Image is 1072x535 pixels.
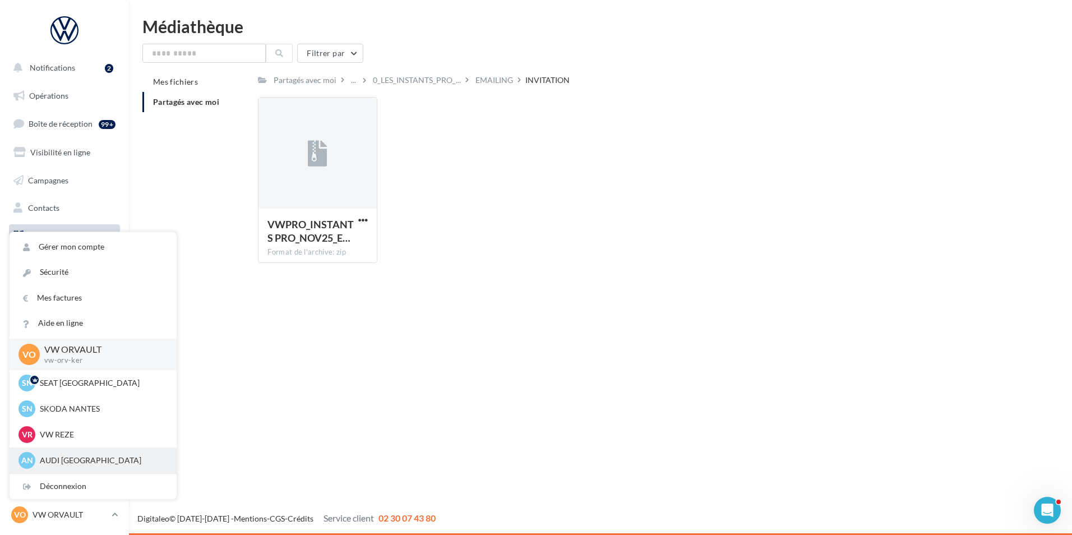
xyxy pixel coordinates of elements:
[10,474,177,499] div: Déconnexion
[105,64,113,73] div: 2
[475,75,513,86] div: EMAILING
[525,75,570,86] div: INVITATION
[30,63,75,72] span: Notifications
[22,403,33,414] span: SN
[22,348,36,361] span: VO
[1034,497,1061,524] iframe: Intercom live chat
[153,97,219,107] span: Partagés avec moi
[270,514,285,523] a: CGS
[137,514,436,523] span: © [DATE]-[DATE] - - -
[7,112,122,136] a: Boîte de réception99+
[7,169,122,192] a: Campagnes
[153,77,198,86] span: Mes fichiers
[28,231,74,241] span: Médiathèque
[29,119,93,128] span: Boîte de réception
[10,260,177,285] a: Sécurité
[28,203,59,213] span: Contacts
[40,403,163,414] p: SKODA NANTES
[7,280,122,313] a: PLV et print personnalisable
[7,84,122,108] a: Opérations
[7,141,122,164] a: Visibilité en ligne
[324,513,374,523] span: Service client
[267,218,354,244] span: VWPRO_INSTANTS PRO_NOV25_EMAILING_INVITATION
[40,455,163,466] p: AUDI [GEOGRAPHIC_DATA]
[9,504,120,525] a: VO VW ORVAULT
[234,514,267,523] a: Mentions
[274,75,336,86] div: Partagés avec moi
[10,234,177,260] a: Gérer mon compte
[44,356,159,366] p: vw-orv-ker
[28,175,68,185] span: Campagnes
[14,509,26,520] span: VO
[99,120,115,129] div: 99+
[378,513,436,523] span: 02 30 07 43 80
[44,343,159,356] p: VW ORVAULT
[267,247,368,257] div: Format de l'archive: zip
[22,429,33,440] span: VR
[142,18,1059,35] div: Médiathèque
[33,509,107,520] p: VW ORVAULT
[22,377,33,389] span: SN
[7,224,122,248] a: Médiathèque
[288,514,313,523] a: Crédits
[297,44,363,63] button: Filtrer par
[40,377,163,389] p: SEAT [GEOGRAPHIC_DATA]
[373,75,461,86] span: 0_LES_INSTANTS_PRO_...
[40,429,163,440] p: VW REZE
[30,147,90,157] span: Visibilité en ligne
[29,91,68,100] span: Opérations
[137,514,169,523] a: Digitaleo
[7,56,118,80] button: Notifications 2
[10,311,177,336] a: Aide en ligne
[7,252,122,276] a: Calendrier
[7,317,122,350] a: Campagnes DataOnDemand
[7,196,122,220] a: Contacts
[10,285,177,311] a: Mes factures
[21,455,33,466] span: AN
[349,72,358,88] div: ...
